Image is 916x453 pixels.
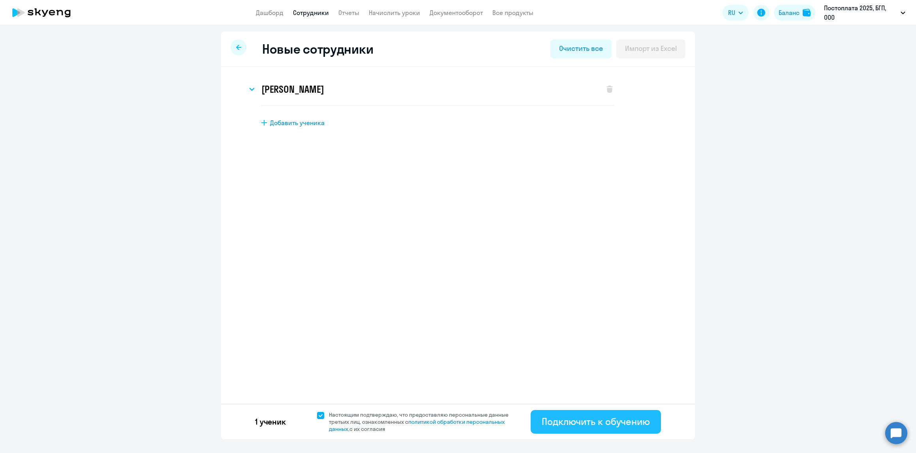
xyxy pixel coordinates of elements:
h2: Новые сотрудники [262,41,373,57]
p: 1 ученик [255,416,286,427]
button: Импорт из Excel [616,39,685,58]
a: Документооборот [430,9,483,17]
button: Подключить к обучению [531,410,661,434]
button: Балансbalance [774,5,815,21]
a: Все продукты [492,9,533,17]
div: Подключить к обучению [542,415,650,428]
h3: [PERSON_NAME] [261,83,324,95]
p: Постоплата 2025, БГП, ООО [824,3,897,22]
a: Начислить уроки [369,9,420,17]
div: Очистить все [559,43,603,54]
span: Настоящим подтверждаю, что предоставляю персональные данные третьих лиц, ознакомленных с с их сог... [329,411,518,432]
button: Постоплата 2025, БГП, ООО [820,3,909,22]
span: Добавить ученика [270,118,325,127]
a: политикой обработки персональных данных, [329,418,505,432]
div: Баланс [779,8,800,17]
a: Сотрудники [293,9,329,17]
button: RU [723,5,749,21]
img: balance [803,9,811,17]
a: Дашборд [256,9,283,17]
a: Отчеты [338,9,359,17]
button: Очистить все [550,39,611,58]
span: RU [728,8,735,17]
div: Импорт из Excel [625,43,677,54]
